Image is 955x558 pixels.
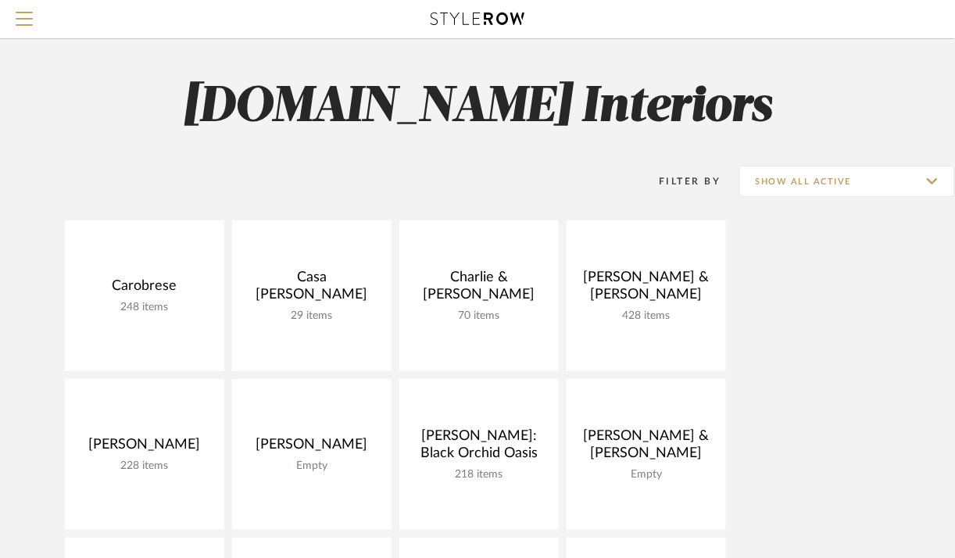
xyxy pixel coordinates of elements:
div: Empty [245,460,379,473]
div: 228 items [77,460,212,473]
div: 248 items [77,301,212,314]
div: [PERSON_NAME] & [PERSON_NAME] [579,269,714,309]
div: [PERSON_NAME]: Black Orchid Oasis [412,427,546,468]
div: 29 items [245,309,379,323]
div: [PERSON_NAME] [245,436,379,460]
div: 428 items [579,309,714,323]
div: 218 items [412,468,546,481]
div: Filter By [639,173,721,189]
div: Casa [PERSON_NAME] [245,269,379,309]
div: [PERSON_NAME] & [PERSON_NAME] [579,427,714,468]
div: Empty [579,468,714,481]
div: 70 items [412,309,546,323]
div: Charlie & [PERSON_NAME] [412,269,546,309]
div: Carobrese [77,277,212,301]
div: [PERSON_NAME] [77,436,212,460]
